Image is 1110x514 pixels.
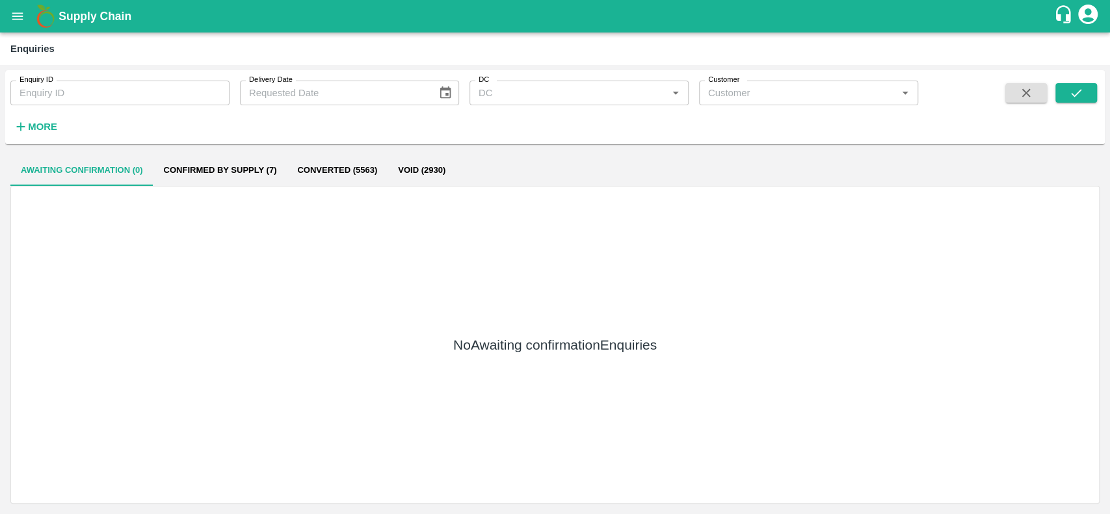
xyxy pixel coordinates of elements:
[33,3,59,29] img: logo
[10,116,60,138] button: More
[473,84,663,101] input: DC
[433,81,458,105] button: Choose date
[287,155,388,186] button: Converted (5563)
[10,155,153,186] button: Awaiting confirmation (0)
[667,84,684,101] button: Open
[10,81,230,105] input: Enquiry ID
[10,40,55,57] div: Enquiries
[1076,3,1100,30] div: account of current user
[59,10,131,23] b: Supply Chain
[59,7,1053,25] a: Supply Chain
[453,336,657,354] h5: No Awaiting confirmation Enquiries
[3,1,33,31] button: open drawer
[249,75,293,85] label: Delivery Date
[20,75,53,85] label: Enquiry ID
[240,81,428,105] input: Requested Date
[708,75,739,85] label: Customer
[1053,5,1076,28] div: customer-support
[388,155,456,186] button: Void (2930)
[479,75,489,85] label: DC
[703,84,893,101] input: Customer
[28,122,57,132] strong: More
[153,155,287,186] button: Confirmed by supply (7)
[897,84,914,101] button: Open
